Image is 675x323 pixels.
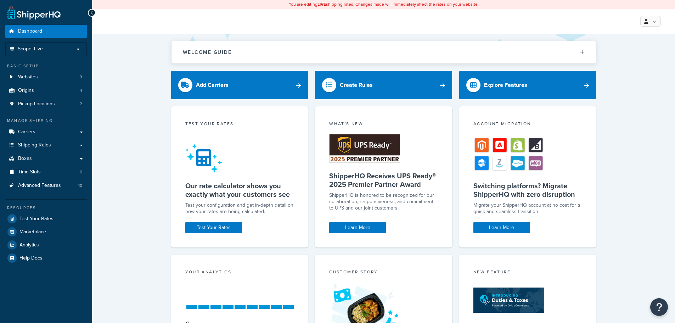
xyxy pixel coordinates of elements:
p: ShipperHQ is honored to be recognized for our collaboration, responsiveness, and commitment to UP... [329,192,438,211]
h5: ShipperHQ Receives UPS Ready® 2025 Premier Partner Award [329,172,438,189]
li: Time Slots [5,166,87,179]
a: Carriers [5,126,87,139]
div: New Feature [473,269,582,277]
span: Origins [18,88,34,94]
a: Learn More [329,222,386,233]
span: 3 [80,74,82,80]
div: Customer Story [329,269,438,277]
span: Carriers [18,129,35,135]
a: Pickup Locations2 [5,98,87,111]
a: Analytics [5,239,87,251]
a: Advanced Features10 [5,179,87,192]
li: Origins [5,84,87,97]
a: Time Slots0 [5,166,87,179]
div: Manage Shipping [5,118,87,124]
span: 4 [80,88,82,94]
a: Help Docs [5,252,87,264]
span: Help Docs [19,255,43,261]
span: Websites [18,74,38,80]
span: Shipping Rules [18,142,51,148]
a: Origins4 [5,84,87,97]
span: Pickup Locations [18,101,55,107]
div: Create Rules [340,80,373,90]
div: Migrate your ShipperHQ account at no cost for a quick and seamless transition. [473,202,582,215]
a: Dashboard [5,25,87,38]
div: Test your rates [185,121,294,129]
h5: Switching platforms? Migrate ShipperHQ with zero disruption [473,182,582,199]
span: 10 [78,183,82,189]
span: 0 [80,169,82,175]
div: Add Carriers [196,80,229,90]
div: Account Migration [473,121,582,129]
div: Basic Setup [5,63,87,69]
a: Explore Features [459,71,596,99]
div: Explore Features [484,80,527,90]
span: Test Your Rates [19,216,54,222]
a: Boxes [5,152,87,165]
button: Open Resource Center [650,298,668,316]
div: What's New [329,121,438,129]
b: LIVE [317,1,326,7]
a: Marketplace [5,225,87,238]
span: Boxes [18,156,32,162]
span: Dashboard [18,28,42,34]
a: Create Rules [315,71,452,99]
div: Resources [5,205,87,211]
div: Test your configuration and get in-depth detail on how your rates are being calculated. [185,202,294,215]
li: Websites [5,71,87,84]
span: Time Slots [18,169,41,175]
a: Shipping Rules [5,139,87,152]
span: Analytics [19,242,39,248]
a: Test Your Rates [5,212,87,225]
h2: Welcome Guide [183,50,232,55]
li: Advanced Features [5,179,87,192]
a: Websites3 [5,71,87,84]
div: Your Analytics [185,269,294,277]
a: Test Your Rates [185,222,242,233]
h5: Our rate calculator shows you exactly what your customers see [185,182,294,199]
span: Marketplace [19,229,46,235]
li: Pickup Locations [5,98,87,111]
a: Add Carriers [171,71,308,99]
a: Learn More [473,222,530,233]
span: Scope: Live [18,46,43,52]
span: 2 [80,101,82,107]
button: Welcome Guide [171,41,596,63]
span: Advanced Features [18,183,61,189]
